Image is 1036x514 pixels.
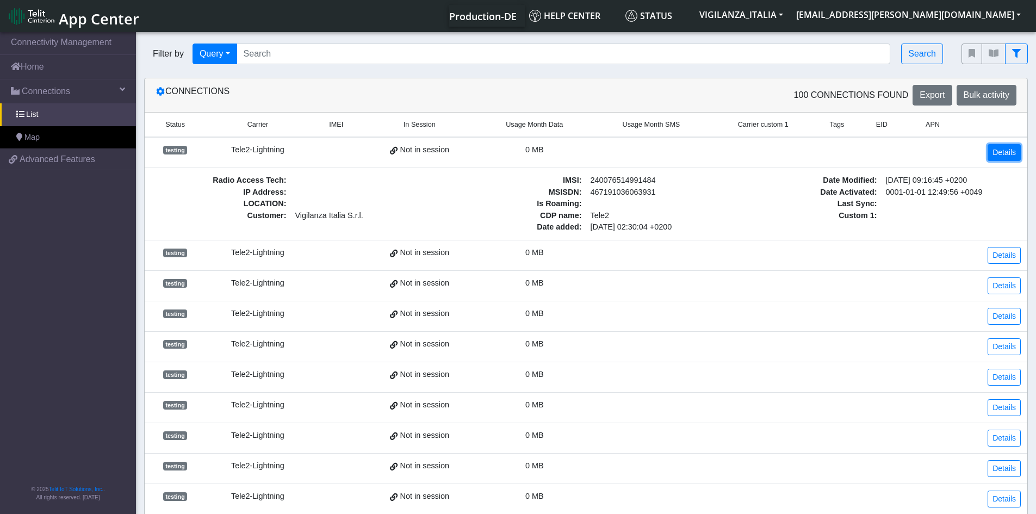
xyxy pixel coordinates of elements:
[163,492,187,501] span: testing
[882,175,1021,187] span: [DATE] 09:16:45 +0200
[529,10,600,22] span: Help center
[957,85,1016,106] button: Bulk activity
[988,430,1021,447] a: Details
[237,44,891,64] input: Search...
[988,460,1021,477] a: Details
[794,89,909,102] span: 100 Connections found
[525,145,544,154] span: 0 MB
[913,85,952,106] button: Export
[988,247,1021,264] a: Details
[693,5,790,24] button: VIGILANZA_ITALIA
[212,247,303,259] div: Tele2-Lightning
[964,90,1009,100] span: Bulk activity
[49,486,103,492] a: Telit IoT Solutions, Inc.
[9,8,54,25] img: logo-telit-cinterion-gw-new.png
[163,340,187,349] span: testing
[988,491,1021,507] a: Details
[163,279,187,288] span: testing
[446,198,586,210] span: Is Roaming :
[400,430,449,442] span: Not in session
[876,120,888,130] span: EID
[163,431,187,440] span: testing
[525,5,621,27] a: Help center
[882,187,1021,199] span: 0001-01-01 12:49:56 +0049
[400,338,449,350] span: Not in session
[525,400,544,409] span: 0 MB
[212,308,303,320] div: Tele2-Lightning
[212,399,303,411] div: Tele2-Lightning
[147,85,586,106] div: Connections
[625,10,672,22] span: Status
[623,120,680,130] span: Usage Month SMS
[586,187,726,199] span: 467191036063931
[400,247,449,259] span: Not in session
[625,10,637,22] img: status.svg
[163,249,187,257] span: testing
[446,221,586,233] span: Date added :
[329,120,343,130] span: IMEI
[9,4,138,28] a: App Center
[144,47,193,60] span: Filter by
[446,210,586,222] span: CDP name :
[742,175,882,187] span: Date Modified :
[529,10,541,22] img: knowledge.svg
[988,308,1021,325] a: Details
[400,144,449,156] span: Not in session
[26,109,38,121] span: List
[22,85,70,98] span: Connections
[449,10,517,23] span: Production-DE
[738,120,789,130] span: Carrier custom 1
[404,120,436,130] span: In Session
[400,399,449,411] span: Not in session
[151,198,291,210] span: LOCATION :
[59,9,139,29] span: App Center
[212,430,303,442] div: Tele2-Lightning
[790,5,1027,24] button: [EMAIL_ADDRESS][PERSON_NAME][DOMAIN_NAME]
[212,277,303,289] div: Tele2-Lightning
[742,198,882,210] span: Last Sync :
[961,44,1028,64] div: fitlers menu
[151,187,291,199] span: IP Address :
[449,5,516,27] a: Your current platform instance
[163,146,187,154] span: testing
[525,278,544,287] span: 0 MB
[400,369,449,381] span: Not in session
[621,5,693,27] a: Status
[586,221,726,233] span: [DATE] 02:30:04 +0200
[988,144,1021,161] a: Details
[193,44,237,64] button: Query
[988,338,1021,355] a: Details
[988,277,1021,294] a: Details
[525,309,544,318] span: 0 MB
[506,120,563,130] span: Usage Month Data
[830,120,845,130] span: Tags
[400,277,449,289] span: Not in session
[525,370,544,379] span: 0 MB
[742,187,882,199] span: Date Activated :
[525,492,544,500] span: 0 MB
[988,369,1021,386] a: Details
[920,90,945,100] span: Export
[212,144,303,156] div: Tele2-Lightning
[212,369,303,381] div: Tele2-Lightning
[586,175,726,187] span: 240076514991484
[525,339,544,348] span: 0 MB
[742,210,882,222] span: Custom 1 :
[151,210,291,222] span: Customer :
[446,187,586,199] span: MSISDN :
[926,120,940,130] span: APN
[212,460,303,472] div: Tele2-Lightning
[291,210,431,222] span: Vigilanza Italia S.r.l.
[163,462,187,470] span: testing
[163,370,187,379] span: testing
[24,132,40,144] span: Map
[988,399,1021,416] a: Details
[525,248,544,257] span: 0 MB
[400,308,449,320] span: Not in session
[163,309,187,318] span: testing
[586,210,726,222] span: Tele2
[212,338,303,350] div: Tele2-Lightning
[525,461,544,470] span: 0 MB
[247,120,268,130] span: Carrier
[446,175,586,187] span: IMSI :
